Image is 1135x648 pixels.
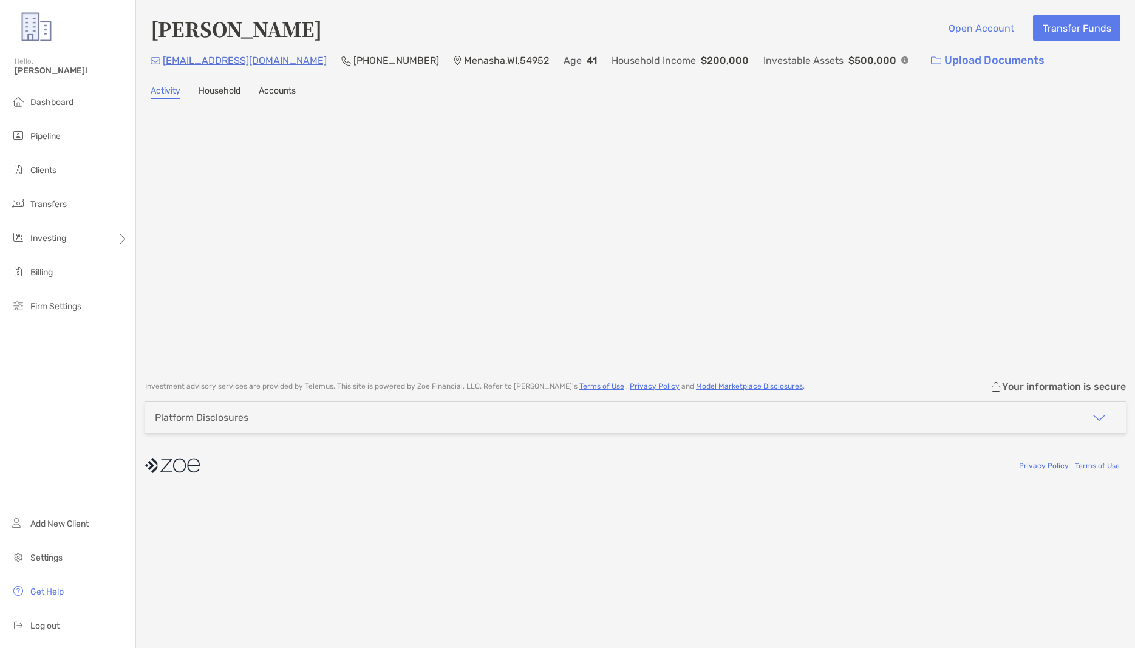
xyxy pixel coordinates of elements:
img: get-help icon [11,584,26,598]
a: Upload Documents [923,47,1052,73]
span: Add New Client [30,519,89,529]
img: Info Icon [901,56,908,64]
button: Transfer Funds [1033,15,1120,41]
span: Investing [30,233,66,244]
img: icon arrow [1092,411,1106,425]
p: Household Income [612,53,696,68]
span: Log out [30,621,60,631]
a: Terms of Use [1075,462,1120,470]
a: Activity [151,86,180,99]
span: Settings [30,553,63,563]
span: Get Help [30,587,64,597]
p: [EMAIL_ADDRESS][DOMAIN_NAME] [163,53,327,68]
img: transfers icon [11,196,26,211]
img: company logo [145,452,200,479]
img: Phone Icon [341,56,351,66]
a: Terms of Use [579,382,624,391]
a: Model Marketplace Disclosures [696,382,803,391]
img: investing icon [11,230,26,245]
p: [PHONE_NUMBER] [353,53,439,68]
h4: [PERSON_NAME] [151,15,322,43]
p: Investable Assets [763,53,844,68]
span: Billing [30,267,53,278]
a: Accounts [259,86,296,99]
p: $200,000 [701,53,749,68]
span: Firm Settings [30,301,81,312]
img: billing icon [11,264,26,279]
p: $500,000 [848,53,896,68]
img: settings icon [11,550,26,564]
img: firm-settings icon [11,298,26,313]
span: [PERSON_NAME]! [15,66,128,76]
span: Pipeline [30,131,61,142]
img: dashboard icon [11,94,26,109]
p: Your information is secure [1002,381,1126,392]
p: Investment advisory services are provided by Telemus . This site is powered by Zoe Financial, LLC... [145,382,805,391]
img: Zoe Logo [15,5,58,49]
p: 41 [587,53,597,68]
a: Privacy Policy [630,382,680,391]
span: Clients [30,165,56,176]
a: Household [199,86,240,99]
img: add_new_client icon [11,516,26,530]
button: Open Account [939,15,1023,41]
p: Menasha , WI , 54952 [464,53,549,68]
p: Age [564,53,582,68]
img: logout icon [11,618,26,632]
img: button icon [931,56,941,65]
img: pipeline icon [11,128,26,143]
img: clients icon [11,162,26,177]
img: Location Icon [454,56,462,66]
a: Privacy Policy [1019,462,1069,470]
span: Dashboard [30,97,73,107]
div: Platform Disclosures [155,412,248,423]
img: Email Icon [151,57,160,64]
span: Transfers [30,199,67,210]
